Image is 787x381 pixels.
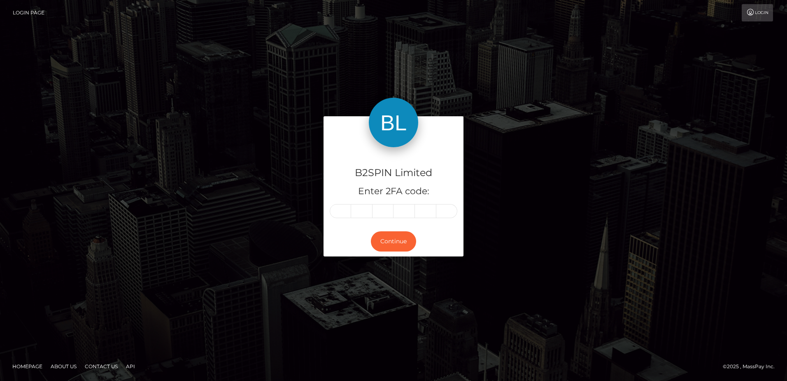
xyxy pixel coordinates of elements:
[9,360,46,373] a: Homepage
[369,98,418,147] img: B2SPIN Limited
[330,185,457,198] h5: Enter 2FA code:
[330,166,457,180] h4: B2SPIN Limited
[723,362,781,371] div: © 2025 , MassPay Inc.
[13,4,44,21] a: Login Page
[742,4,773,21] a: Login
[81,360,121,373] a: Contact Us
[371,231,416,252] button: Continue
[47,360,80,373] a: About Us
[123,360,138,373] a: API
